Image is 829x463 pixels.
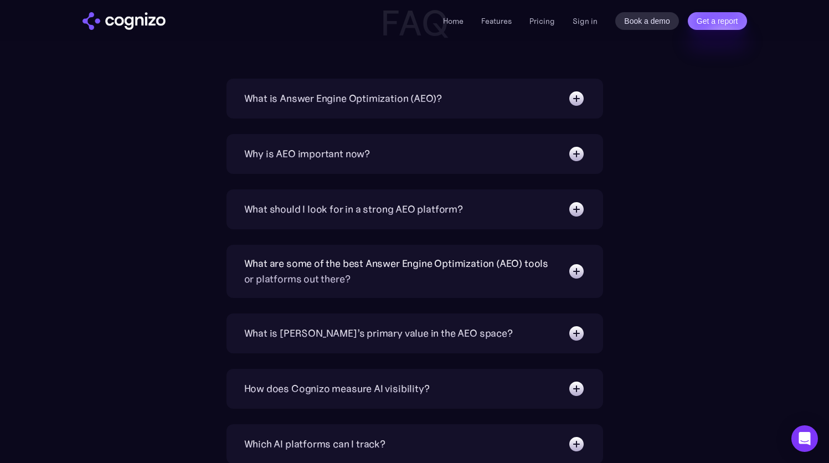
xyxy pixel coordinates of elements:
div: What are some of the best Answer Engine Optimization (AEO) tools or platforms out there? [244,256,557,287]
div: Which AI platforms can I track? [244,436,385,452]
div: What should I look for in a strong AEO platform? [244,202,463,217]
a: Sign in [573,14,598,28]
div: Why is AEO important now? [244,146,370,162]
a: Pricing [529,16,555,26]
a: Home [443,16,464,26]
a: Get a report [688,12,747,30]
a: home [83,12,166,30]
h2: FAQ [193,3,636,43]
div: What is [PERSON_NAME]’s primary value in the AEO space? [244,326,513,341]
div: How does Cognizo measure AI visibility? [244,381,430,397]
div: Open Intercom Messenger [791,425,818,452]
div: What is Answer Engine Optimization (AEO)? [244,91,442,106]
a: Book a demo [615,12,679,30]
a: Features [481,16,512,26]
img: cognizo logo [83,12,166,30]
